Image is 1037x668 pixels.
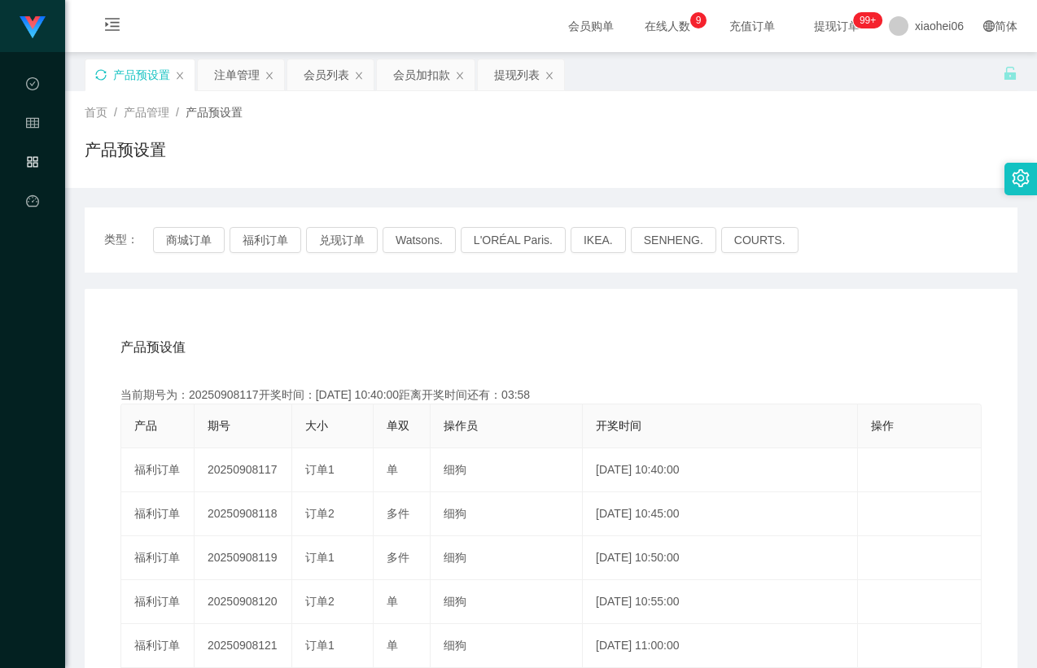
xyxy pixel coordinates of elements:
[121,624,195,668] td: 福利订单
[121,536,195,580] td: 福利订单
[104,227,153,253] span: 类型：
[1012,169,1030,187] i: 图标: setting
[806,20,868,32] span: 提现订单
[431,580,583,624] td: 细狗
[305,595,335,608] span: 订单2
[383,227,456,253] button: Watsons.
[431,536,583,580] td: 细狗
[195,536,292,580] td: 20250908119
[153,227,225,253] button: 商城订单
[431,624,583,668] td: 细狗
[631,227,716,253] button: SENHENG.
[721,20,783,32] span: 充值订单
[455,71,465,81] i: 图标: close
[461,227,566,253] button: L'ORÉAL Paris.
[195,492,292,536] td: 20250908118
[113,59,170,90] div: 产品预设置
[85,138,166,162] h1: 产品预设置
[583,448,858,492] td: [DATE] 10:40:00
[494,59,540,90] div: 提现列表
[120,386,982,404] div: 当前期号为：20250908117开奖时间：[DATE] 10:40:00距离开奖时间还有：03:58
[393,59,450,90] div: 会员加扣款
[387,639,398,652] span: 单
[853,12,882,28] sup: 1109
[305,507,335,520] span: 订单2
[26,70,39,103] i: 图标: check-circle-o
[431,492,583,536] td: 细狗
[305,551,335,564] span: 订单1
[208,419,230,432] span: 期号
[121,492,195,536] td: 福利订单
[571,227,626,253] button: IKEA.
[186,106,243,119] span: 产品预设置
[583,492,858,536] td: [DATE] 10:45:00
[114,106,117,119] span: /
[195,580,292,624] td: 20250908120
[306,227,378,253] button: 兑现订单
[387,463,398,476] span: 单
[387,507,409,520] span: 多件
[690,12,707,28] sup: 9
[583,536,858,580] td: [DATE] 10:50:00
[305,463,335,476] span: 订单1
[176,106,179,119] span: /
[26,186,39,350] a: 图标: dashboard平台首页
[583,624,858,668] td: [DATE] 11:00:00
[26,156,39,301] span: 产品管理
[195,448,292,492] td: 20250908117
[134,419,157,432] span: 产品
[26,117,39,262] span: 会员管理
[305,639,335,652] span: 订单1
[871,419,894,432] span: 操作
[121,580,195,624] td: 福利订单
[387,551,409,564] span: 多件
[387,419,409,432] span: 单双
[431,448,583,492] td: 细狗
[721,227,799,253] button: COURTS.
[214,59,260,90] div: 注单管理
[696,12,702,28] p: 9
[637,20,698,32] span: 在线人数
[230,227,301,253] button: 福利订单
[85,106,107,119] span: 首页
[545,71,554,81] i: 图标: close
[983,20,995,32] i: 图标: global
[304,59,349,90] div: 会员列表
[195,624,292,668] td: 20250908121
[354,71,364,81] i: 图标: close
[26,78,39,223] span: 数据中心
[20,16,46,39] img: logo.9652507e.png
[1003,66,1017,81] i: 图标: unlock
[444,419,478,432] span: 操作员
[26,148,39,181] i: 图标: appstore-o
[305,419,328,432] span: 大小
[121,448,195,492] td: 福利订单
[596,419,641,432] span: 开奖时间
[265,71,274,81] i: 图标: close
[387,595,398,608] span: 单
[175,71,185,81] i: 图标: close
[583,580,858,624] td: [DATE] 10:55:00
[26,109,39,142] i: 图标: table
[95,69,107,81] i: 图标: sync
[124,106,169,119] span: 产品管理
[120,338,186,357] span: 产品预设值
[85,1,140,53] i: 图标: menu-unfold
